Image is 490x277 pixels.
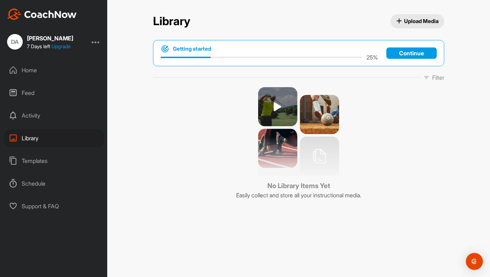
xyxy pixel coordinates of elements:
img: CoachNow [7,9,77,20]
div: Activity [4,107,104,124]
h3: No Library Items Yet [236,181,361,191]
p: 25 % [366,53,378,62]
div: [PERSON_NAME] [27,35,73,41]
div: DA [7,34,23,50]
span: 7 Days left [27,43,50,49]
h1: Getting started [173,45,211,53]
div: Home [4,61,104,79]
a: Continue [386,47,437,59]
div: Schedule [4,175,104,192]
div: Library [4,129,104,147]
img: bullseye [160,45,169,53]
span: Upload Media [396,17,439,25]
div: Support & FAQ [4,197,104,215]
div: Templates [4,152,104,170]
a: Upgrade [51,43,71,49]
p: Easily collect and store all your instructional media. [236,191,361,199]
p: Filter [432,73,444,82]
div: Open Intercom Messenger [466,253,483,270]
button: Upload Media [391,14,445,28]
h2: Library [153,15,190,28]
div: Feed [4,84,104,102]
img: no media [258,87,339,176]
